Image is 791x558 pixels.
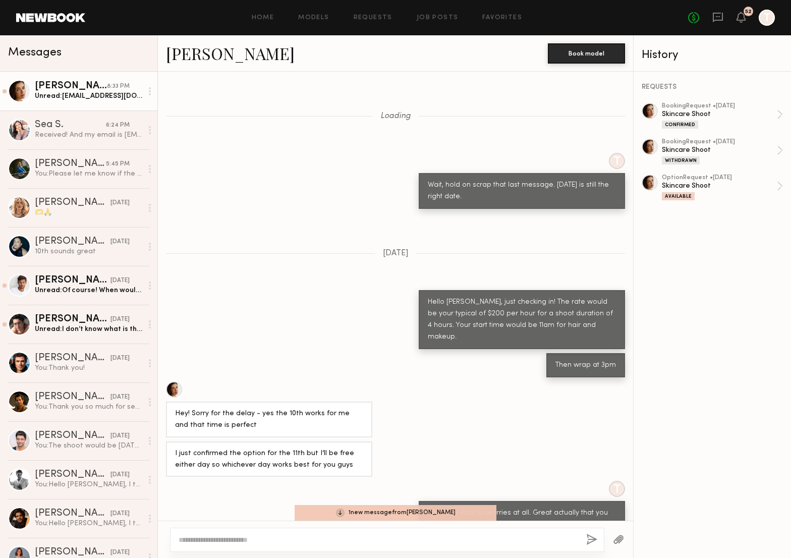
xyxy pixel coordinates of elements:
div: Unread: [EMAIL_ADDRESS][DOMAIN_NAME] [35,91,142,101]
div: You: The shoot would be [DATE] or 13th. Still determining the rate with the client, but I believe... [35,441,142,451]
div: 10th sounds great [35,247,142,256]
div: [DATE] [110,198,130,208]
a: bookingRequest •[DATE]Skincare ShootWithdrawn [662,139,783,164]
div: You: Hello [PERSON_NAME], I think you would be a great fit for an upcoming video I'm planning for... [35,480,142,489]
div: Received! And my email is [EMAIL_ADDRESS][DOMAIN_NAME] [35,130,142,140]
div: You: Thank you! [35,363,142,373]
div: Then wrap at 3pm [555,360,616,371]
span: Loading [380,112,411,121]
a: Home [252,15,274,21]
div: 1 new message from [PERSON_NAME] [295,505,496,521]
div: 52 [745,9,752,15]
a: Book model [548,48,625,57]
div: [PERSON_NAME] [35,198,110,208]
div: [PERSON_NAME] [35,470,110,480]
div: REQUESTS [642,84,783,91]
div: booking Request • [DATE] [662,103,777,109]
div: [PERSON_NAME] [35,353,110,363]
div: Confirmed [662,121,698,129]
div: [DATE] [110,393,130,402]
div: [PERSON_NAME] [35,314,110,324]
div: [PERSON_NAME] [35,509,110,519]
a: Requests [354,15,392,21]
div: 5:45 PM [106,159,130,169]
div: [DATE] [110,470,130,480]
div: option Request • [DATE] [662,175,777,181]
div: [DATE] [110,237,130,247]
div: Wait, hold on scrap that last message. [DATE] is still the right date. [428,180,616,203]
div: [PERSON_NAME] [35,431,110,441]
div: [PERSON_NAME] [35,237,110,247]
div: [DATE] [110,276,130,286]
div: Sea S. [35,120,106,130]
a: bookingRequest •[DATE]Skincare ShootConfirmed [662,103,783,129]
a: Favorites [482,15,522,21]
div: I just confirmed the option for the 11th but I’ll be free either day so whichever day works best ... [175,448,363,471]
div: Available [662,192,695,200]
div: History [642,49,783,61]
div: Amazing! And no worries at all. Great actually that you are available both days because the 10th ... [428,508,616,542]
div: Skincare Shoot [662,181,777,191]
div: 6:24 PM [106,121,130,130]
div: You: Thank you so much for sending that info along! Forwarding it to the client now :) [35,402,142,412]
a: optionRequest •[DATE]Skincare ShootAvailable [662,175,783,200]
div: Skincare Shoot [662,109,777,119]
button: Book model [548,43,625,64]
div: Skincare Shoot [662,145,777,155]
div: You: Hello [PERSON_NAME], I think you would be a great fit for an upcoming video I'm planning for... [35,519,142,528]
div: 8:33 PM [107,82,130,91]
div: [DATE] [110,315,130,324]
div: Hey! Sorry for the delay - yes the 10th works for me and that time is perfect [175,408,363,431]
a: Job Posts [417,15,459,21]
div: [PERSON_NAME] [35,275,110,286]
div: Unread: I don’t know what is the vibe [35,324,142,334]
div: Hello [PERSON_NAME], just checking in! The rate would be your typical of $200 per hour for a shoo... [428,297,616,343]
div: [DATE] [110,431,130,441]
div: 🫶🙏 [35,208,142,217]
div: [PERSON_NAME] [35,392,110,402]
div: [DATE] [110,354,130,363]
a: [PERSON_NAME] [166,42,295,64]
div: [DATE] [110,548,130,557]
div: [PERSON_NAME] [35,547,110,557]
span: [DATE] [383,249,409,258]
div: [DATE] [110,509,130,519]
div: booking Request • [DATE] [662,139,777,145]
div: Withdrawn [662,156,700,164]
span: Messages [8,47,62,59]
div: You: Please let me know if the date change and start time works for you! I do have to confirm as ... [35,169,142,179]
div: Unread: Of course! When would the shoot take place? Could you share a few more details? Thanks a ... [35,286,142,295]
a: T [759,10,775,26]
a: Models [298,15,329,21]
div: [PERSON_NAME] [35,81,107,91]
div: [PERSON_NAME] [35,159,106,169]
